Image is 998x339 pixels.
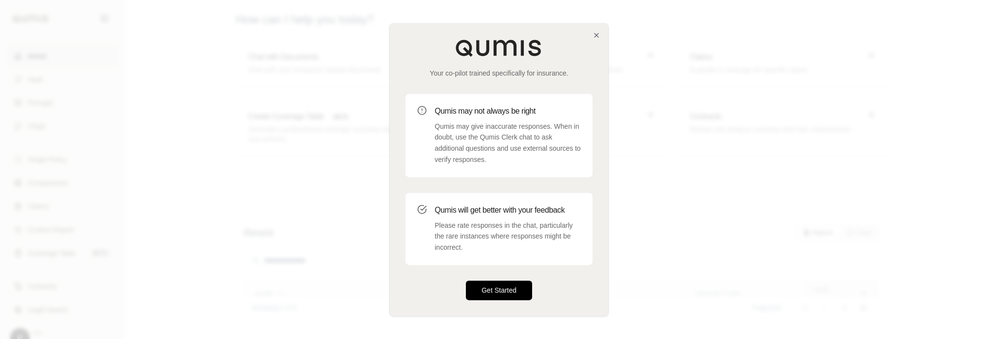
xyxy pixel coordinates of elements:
p: Your co-pilot trained specifically for insurance. [405,68,593,78]
h3: Qumis may not always be right [435,105,581,117]
p: Qumis may give inaccurate responses. When in doubt, use the Qumis Clerk chat to ask additional qu... [435,121,581,165]
button: Get Started [466,280,532,300]
p: Please rate responses in the chat, particularly the rare instances where responses might be incor... [435,220,581,253]
h3: Qumis will get better with your feedback [435,204,581,216]
img: Qumis Logo [455,39,543,57]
